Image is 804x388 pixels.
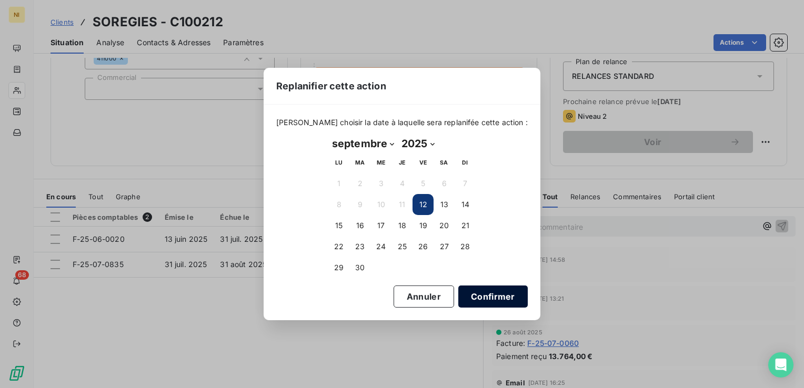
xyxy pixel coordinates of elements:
button: 1 [328,173,349,194]
button: 23 [349,236,370,257]
button: 20 [434,215,455,236]
button: 9 [349,194,370,215]
th: jeudi [391,152,413,173]
span: [PERSON_NAME] choisir la date à laquelle sera replanifée cette action : [276,117,528,128]
button: 27 [434,236,455,257]
button: 15 [328,215,349,236]
span: Replanifier cette action [276,79,386,93]
button: 14 [455,194,476,215]
button: 4 [391,173,413,194]
th: samedi [434,152,455,173]
button: 19 [413,215,434,236]
button: 7 [455,173,476,194]
button: 17 [370,215,391,236]
button: 16 [349,215,370,236]
button: 24 [370,236,391,257]
button: 13 [434,194,455,215]
button: 22 [328,236,349,257]
button: Confirmer [458,285,528,308]
button: 26 [413,236,434,257]
button: 10 [370,194,391,215]
button: Annuler [394,285,454,308]
button: 30 [349,257,370,278]
th: mardi [349,152,370,173]
th: lundi [328,152,349,173]
button: 28 [455,236,476,257]
button: 3 [370,173,391,194]
button: 25 [391,236,413,257]
th: mercredi [370,152,391,173]
button: 11 [391,194,413,215]
button: 5 [413,173,434,194]
div: Open Intercom Messenger [768,352,793,377]
button: 12 [413,194,434,215]
th: vendredi [413,152,434,173]
button: 6 [434,173,455,194]
button: 8 [328,194,349,215]
button: 21 [455,215,476,236]
button: 29 [328,257,349,278]
th: dimanche [455,152,476,173]
button: 18 [391,215,413,236]
button: 2 [349,173,370,194]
